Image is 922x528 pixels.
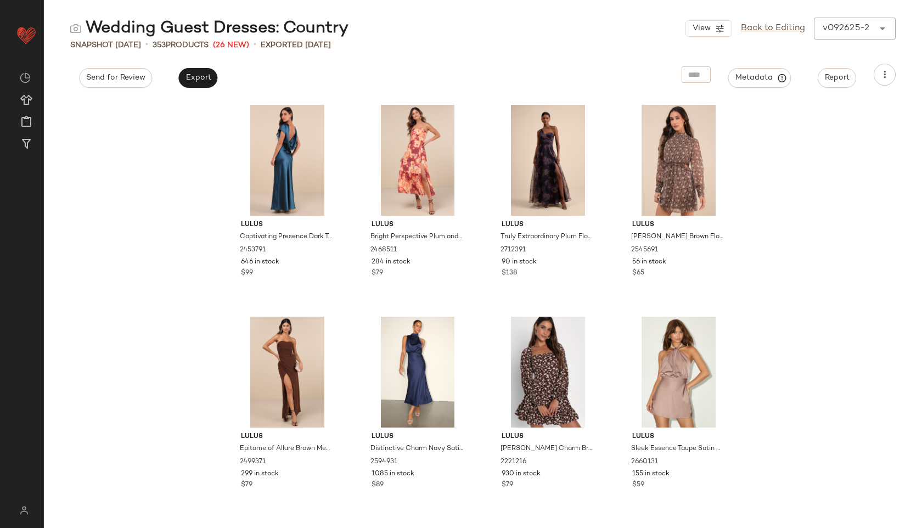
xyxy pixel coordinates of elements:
[735,73,785,83] span: Metadata
[502,469,541,479] span: 930 in stock
[501,232,593,242] span: Truly Extraordinary Plum Floral Organza One-Shoulder Maxi Dress
[241,268,253,278] span: $99
[241,480,252,490] span: $79
[70,40,141,51] span: Snapshot [DATE]
[232,317,342,428] img: 12000841_2499371.jpg
[502,268,517,278] span: $138
[240,444,333,454] span: Epitome of Allure Brown Mesh Strapless Ruched Maxi Dress
[372,469,414,479] span: 1085 in stock
[241,432,334,442] span: Lulus
[372,257,411,267] span: 284 in stock
[241,220,334,230] span: Lulus
[145,38,148,52] span: •
[632,469,670,479] span: 155 in stock
[370,444,463,454] span: Distinctive Charm Navy Satin Asymmetrical Midi Dress
[240,232,333,242] span: Captivating Presence Dark Teal Satin Cowl Back Maxi Dress
[493,105,603,216] img: 2712391_02_front_2025-08-19.jpg
[370,245,397,255] span: 2468511
[493,317,603,428] img: 10742881_2221216.jpg
[254,38,256,52] span: •
[502,257,537,267] span: 90 in stock
[178,68,217,88] button: Export
[824,74,850,82] span: Report
[15,24,37,46] img: heart_red.DM2ytmEG.svg
[240,457,266,467] span: 2499371
[631,444,724,454] span: Sleek Essence Taupe Satin Halter Sleeveless Mini Dress
[623,317,734,428] img: 2660131_02_front_2025-06-10.jpg
[372,480,384,490] span: $89
[370,232,463,242] span: Bright Perspective Plum and Orange Floral Strapless Midi Dress
[241,469,279,479] span: 299 in stock
[153,40,209,51] div: Products
[728,68,791,88] button: Metadata
[372,220,464,230] span: Lulus
[631,232,724,242] span: [PERSON_NAME] Brown Floral Print Long Sleeve Cutout Mini Dress
[823,22,869,35] div: v092625-2
[241,257,279,267] span: 646 in stock
[79,68,152,88] button: Send for Review
[632,257,666,267] span: 56 in stock
[501,457,526,467] span: 2221216
[623,105,734,216] img: 12219241_2545691.jpg
[372,432,464,442] span: Lulus
[502,480,513,490] span: $79
[692,24,710,33] span: View
[185,74,211,82] span: Export
[501,245,526,255] span: 2712391
[232,105,342,216] img: 11901821_2453791.jpg
[13,506,35,515] img: svg%3e
[632,268,644,278] span: $65
[363,105,473,216] img: 11887961_2468511.jpg
[632,480,644,490] span: $59
[631,245,658,255] span: 2545691
[502,220,594,230] span: Lulus
[372,268,383,278] span: $79
[240,245,266,255] span: 2453791
[213,40,249,51] span: (26 New)
[685,20,732,37] button: View
[70,18,348,40] div: Wedding Guest Dresses: Country
[20,72,31,83] img: svg%3e
[153,41,166,49] span: 353
[261,40,331,51] p: Exported [DATE]
[370,457,397,467] span: 2594931
[501,444,593,454] span: [PERSON_NAME] Charm Brown Floral Print Long Sleeve Mini Dress
[632,432,725,442] span: Lulus
[818,68,856,88] button: Report
[86,74,145,82] span: Send for Review
[363,317,473,428] img: 2594931_2_02_fullbody_Retakes_2025-07-08.jpg
[502,432,594,442] span: Lulus
[631,457,658,467] span: 2660131
[70,23,81,34] img: svg%3e
[741,22,805,35] a: Back to Editing
[632,220,725,230] span: Lulus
